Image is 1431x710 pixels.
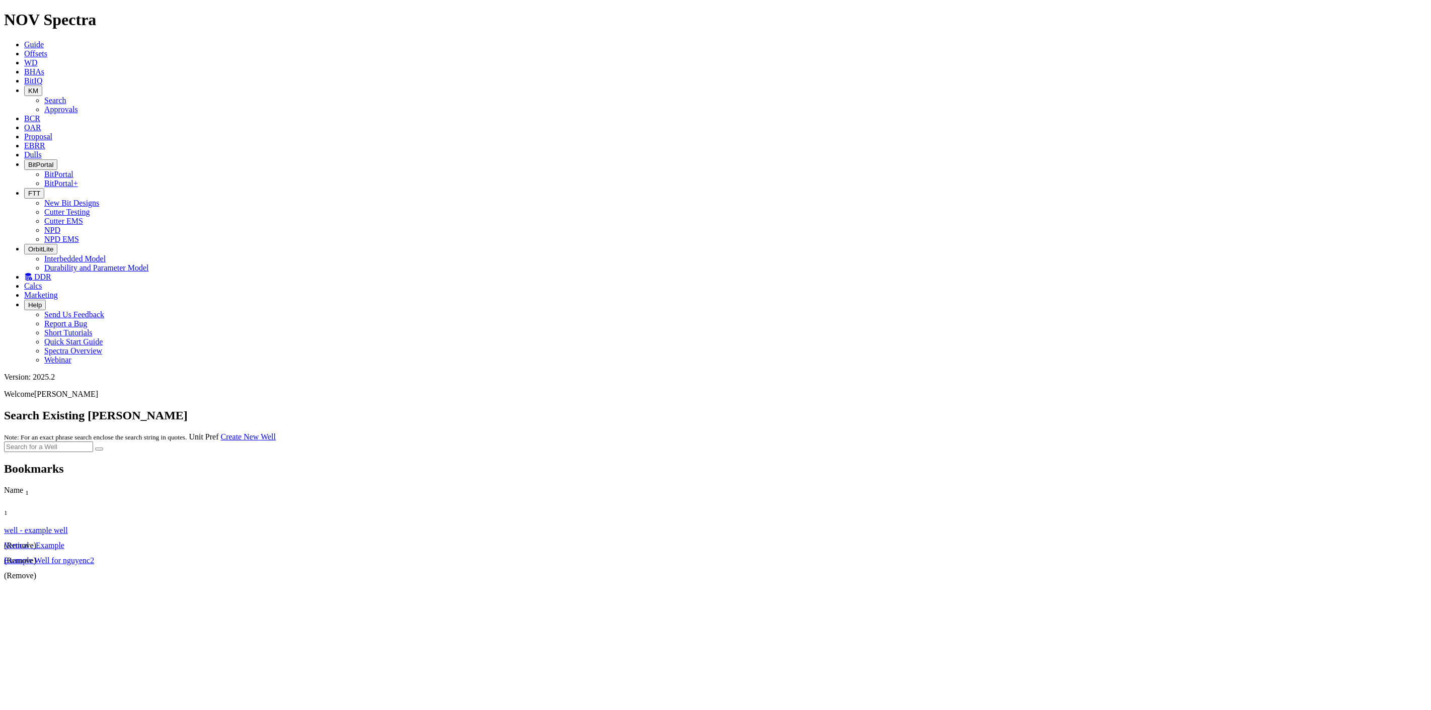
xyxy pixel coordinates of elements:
[44,105,78,114] a: Approvals
[44,337,103,346] a: Quick Start Guide
[44,263,149,272] a: Durability and Parameter Model
[4,462,1427,476] h2: Bookmarks
[44,199,99,207] a: New Bit Designs
[4,506,54,517] div: Sort None
[4,556,94,565] a: Example Well for nguyenc2
[4,486,1360,497] div: Name Sort None
[4,409,1427,422] h2: Search Existing [PERSON_NAME]
[4,390,1427,399] p: Welcome
[28,301,42,309] span: Help
[25,489,29,496] sub: 1
[24,76,42,85] a: BitIQ
[4,526,68,535] a: well - example well
[28,245,53,253] span: OrbitLite
[4,441,93,452] input: Search for a Well
[24,85,42,96] button: KM
[4,486,23,494] span: Name
[4,486,1360,506] div: Sort None
[44,346,102,355] a: Spectra Overview
[24,150,42,159] a: Dulls
[25,486,29,494] span: Sort None
[44,310,104,319] a: Send Us Feedback
[24,114,40,123] a: BCR
[4,11,1427,29] h1: NOV Spectra
[44,170,73,179] a: BitPortal
[28,87,38,95] span: KM
[4,433,187,441] small: Note: For an exact phrase search enclose the search string in quotes.
[4,506,8,514] span: Sort None
[189,432,218,441] a: Unit Pref
[24,141,45,150] a: EBRR
[44,179,78,188] a: BitPortal+
[24,159,57,170] button: BitPortal
[4,497,1360,506] div: Column Menu
[24,300,46,310] button: Help
[221,432,276,441] a: Create New Well
[24,282,42,290] a: Calcs
[24,67,44,76] a: BHAs
[44,226,60,234] a: NPD
[28,161,53,168] span: BitPortal
[24,132,52,141] a: Proposal
[24,40,44,49] a: Guide
[24,49,47,58] a: Offsets
[4,571,36,580] a: (Remove)
[24,58,38,67] a: WD
[4,373,1427,382] div: Version: 2025.2
[44,328,93,337] a: Short Tutorials
[34,390,98,398] span: [PERSON_NAME]
[28,190,40,197] span: FTT
[44,254,106,263] a: Interbedded Model
[44,319,87,328] a: Report a Bug
[44,235,79,243] a: NPD EMS
[44,217,83,225] a: Cutter EMS
[4,541,64,550] a: Vertical - Example
[24,291,58,299] a: Marketing
[24,244,57,254] button: OrbitLite
[44,208,90,216] a: Cutter Testing
[4,517,54,526] div: Column Menu
[4,506,54,526] div: Sort None
[24,123,41,132] a: OAR
[24,188,44,199] button: FTT
[44,356,71,364] a: Webinar
[24,273,51,281] a: DDR
[34,273,51,281] span: DDR
[4,509,8,516] sub: 1
[44,96,66,105] a: Search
